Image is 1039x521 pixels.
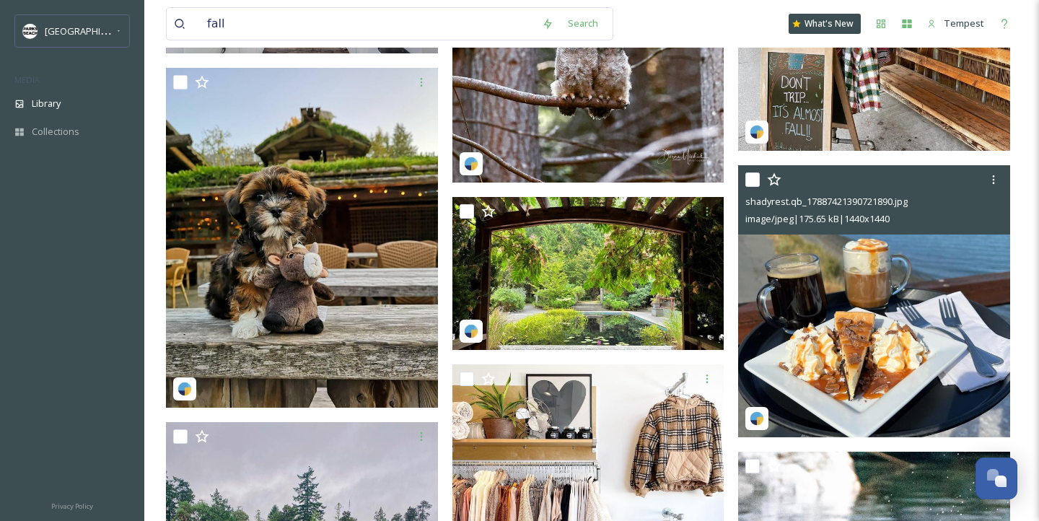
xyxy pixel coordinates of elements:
span: Tempest [944,17,984,30]
input: Search your library [200,8,535,40]
span: Collections [32,125,79,139]
span: image/jpeg | 175.65 kB | 1440 x 1440 [745,212,890,225]
img: snapsea-logo.png [464,324,478,338]
img: snapsea-logo.png [750,125,764,139]
img: snapsea-logo.png [464,157,478,171]
img: snapsea-logo.png [177,382,192,396]
a: Tempest [920,9,991,38]
a: Privacy Policy [51,496,93,514]
button: Open Chat [976,457,1017,499]
span: shadyrest.qb_17887421390721890.jpg [745,195,908,208]
span: [GEOGRAPHIC_DATA] Tourism [45,24,174,38]
img: parks%20beach.jpg [23,24,38,38]
img: shadyrest.qb_17887421390721890.jpg [738,165,1010,437]
img: snapsea-logo.png [750,411,764,426]
img: milnergardens_17985654217602602.jpg [452,197,724,350]
span: MEDIA [14,74,40,85]
span: Library [32,97,61,110]
div: Search [561,9,605,38]
img: enzothepuppo_18092151607074238.jpg [166,68,438,408]
span: Privacy Policy [51,502,93,511]
a: What's New [789,14,861,34]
